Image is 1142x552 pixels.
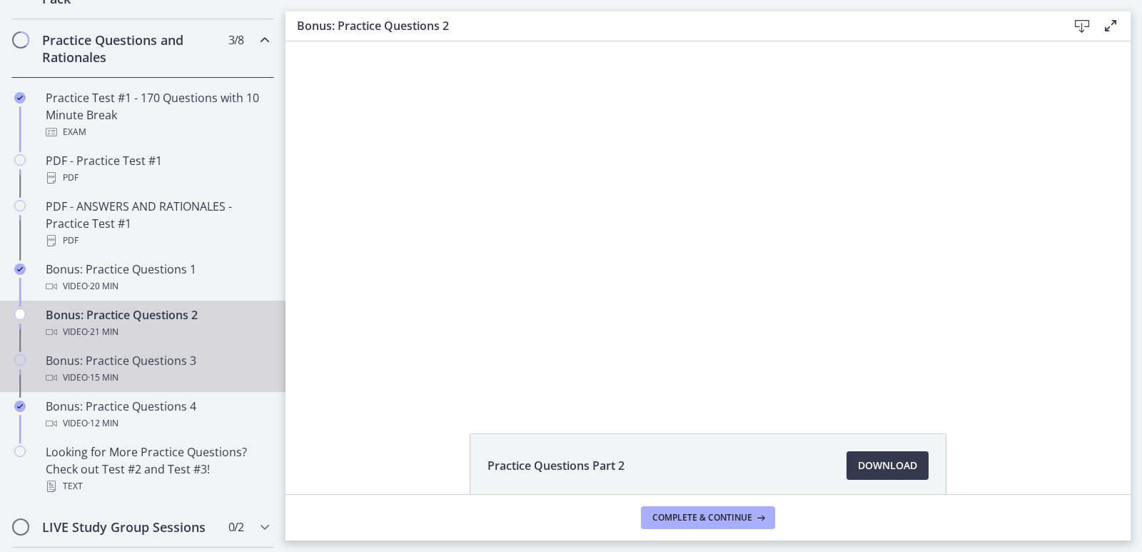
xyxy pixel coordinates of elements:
[847,451,929,480] a: Download
[46,352,268,386] div: Bonus: Practice Questions 3
[46,323,268,341] div: Video
[46,232,268,249] div: PDF
[285,41,1131,401] iframe: Video Lesson
[46,306,268,341] div: Bonus: Practice Questions 2
[228,31,243,49] span: 3 / 8
[46,369,268,386] div: Video
[88,415,118,432] span: · 12 min
[228,518,243,536] span: 0 / 2
[46,398,268,432] div: Bonus: Practice Questions 4
[487,457,625,474] span: Practice Questions Part 2
[14,264,26,275] i: Completed
[297,17,1045,34] h3: Bonus: Practice Questions 2
[88,278,118,295] span: · 20 min
[46,124,268,141] div: Exam
[46,89,268,141] div: Practice Test #1 - 170 Questions with 10 Minute Break
[88,323,118,341] span: · 21 min
[42,31,216,66] h2: Practice Questions and Rationales
[46,152,268,186] div: PDF - Practice Test #1
[46,443,268,495] div: Looking for More Practice Questions? Check out Test #2 and Test #3!
[652,512,752,523] span: Complete & continue
[42,518,216,536] h2: LIVE Study Group Sessions
[46,278,268,295] div: Video
[46,198,268,249] div: PDF - ANSWERS AND RATIONALES - Practice Test #1
[46,169,268,186] div: PDF
[14,92,26,104] i: Completed
[641,506,775,529] button: Complete & continue
[46,415,268,432] div: Video
[46,478,268,495] div: Text
[88,369,118,386] span: · 15 min
[46,261,268,295] div: Bonus: Practice Questions 1
[858,457,917,474] span: Download
[14,401,26,412] i: Completed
